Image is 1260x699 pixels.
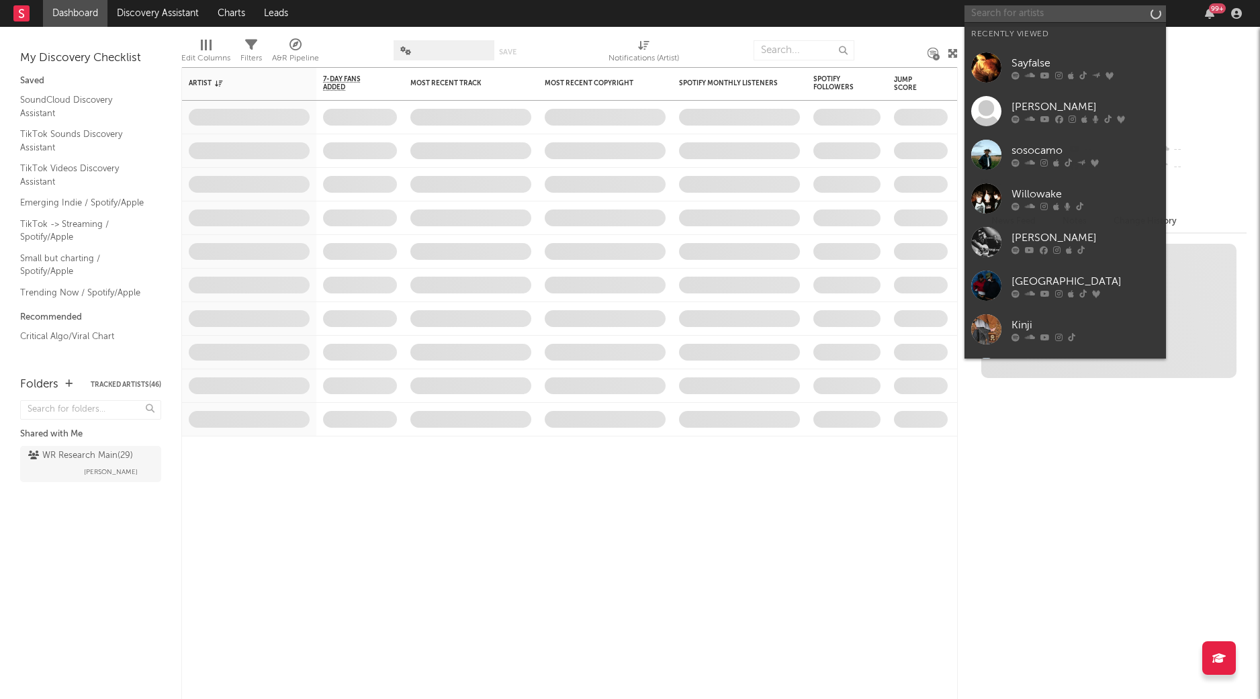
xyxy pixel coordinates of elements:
a: TikTok Global Chart [20,351,148,365]
a: [GEOGRAPHIC_DATA] [964,264,1166,308]
div: Filters [240,50,262,66]
div: -- [1157,141,1247,158]
div: Recently Viewed [971,26,1159,42]
div: Jump Score [894,76,928,92]
div: Notifications (Artist) [609,50,679,66]
div: Spotify Monthly Listeners [679,79,780,87]
div: Notifications (Artist) [609,34,679,73]
div: 99 + [1209,3,1226,13]
a: [PERSON_NAME] [964,351,1166,395]
div: Saved [20,73,161,89]
a: TikTok Videos Discovery Assistant [20,161,148,189]
div: Recommended [20,310,161,326]
div: Sayfalse [1011,55,1159,71]
div: A&R Pipeline [272,50,319,66]
span: [PERSON_NAME] [84,464,138,480]
a: Small but charting / Spotify/Apple [20,251,148,279]
a: Critical Algo/Viral Chart [20,329,148,344]
div: Shared with Me [20,426,161,442]
a: Sayfalse [964,46,1166,89]
div: [GEOGRAPHIC_DATA] [1011,273,1159,289]
div: Willowake [1011,186,1159,202]
div: Spotify Followers [813,75,860,91]
input: Search for folders... [20,400,161,420]
a: SoundCloud Discovery Assistant [20,93,148,120]
div: Artist [189,79,289,87]
a: [PERSON_NAME] [964,220,1166,264]
button: Save [499,48,516,56]
a: [PERSON_NAME] [964,89,1166,133]
a: sosocamo [964,133,1166,177]
a: Willowake [964,177,1166,220]
div: sosocamo [1011,142,1159,158]
div: -- [1157,158,1247,176]
button: 99+ [1205,8,1214,19]
div: Folders [20,377,58,393]
div: Most Recent Copyright [545,79,645,87]
a: TikTok Sounds Discovery Assistant [20,127,148,154]
a: WR Research Main(29)[PERSON_NAME] [20,446,161,482]
div: [PERSON_NAME] [1011,230,1159,246]
a: TikTok -> Streaming / Spotify/Apple [20,217,148,244]
div: Kinji [1011,317,1159,333]
div: A&R Pipeline [272,34,319,73]
div: Edit Columns [181,34,230,73]
button: Tracked Artists(46) [91,381,161,388]
div: [PERSON_NAME] [1011,99,1159,115]
a: Emerging Indie / Spotify/Apple [20,195,148,210]
a: Trending Now / Spotify/Apple [20,285,148,300]
div: My Discovery Checklist [20,50,161,66]
input: Search... [754,40,854,60]
div: Filters [240,34,262,73]
input: Search for artists [964,5,1166,22]
a: Kinji [964,308,1166,351]
div: WR Research Main ( 29 ) [28,448,133,464]
div: Edit Columns [181,50,230,66]
div: Most Recent Track [410,79,511,87]
span: 7-Day Fans Added [323,75,377,91]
